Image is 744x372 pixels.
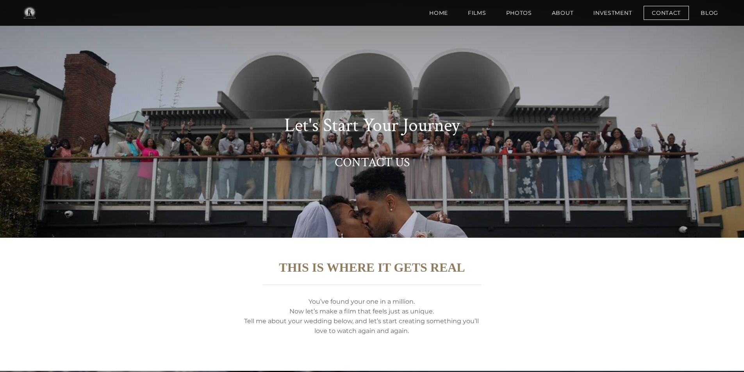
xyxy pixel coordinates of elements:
[544,6,582,20] a: About
[16,5,43,21] img: One in a Million Films | Los Angeles Wedding Videographer
[309,298,415,305] span: You’ve found your one in a million.
[289,308,434,315] span: Now let’s make a film that feels just as unique.
[279,260,465,274] font: This is Where It Gets Real
[244,317,479,335] span: ​Tell me about your wedding below, and let’s start creating something you’ll love to watch again ...
[498,6,540,20] a: Photos
[335,155,410,171] font: CONTACT US
[284,113,460,138] font: Let's Start Your Journey
[644,6,689,20] a: Contact
[460,6,494,20] a: Films
[585,6,640,20] a: Investment
[692,6,726,20] a: BLOG
[421,6,456,20] a: Home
